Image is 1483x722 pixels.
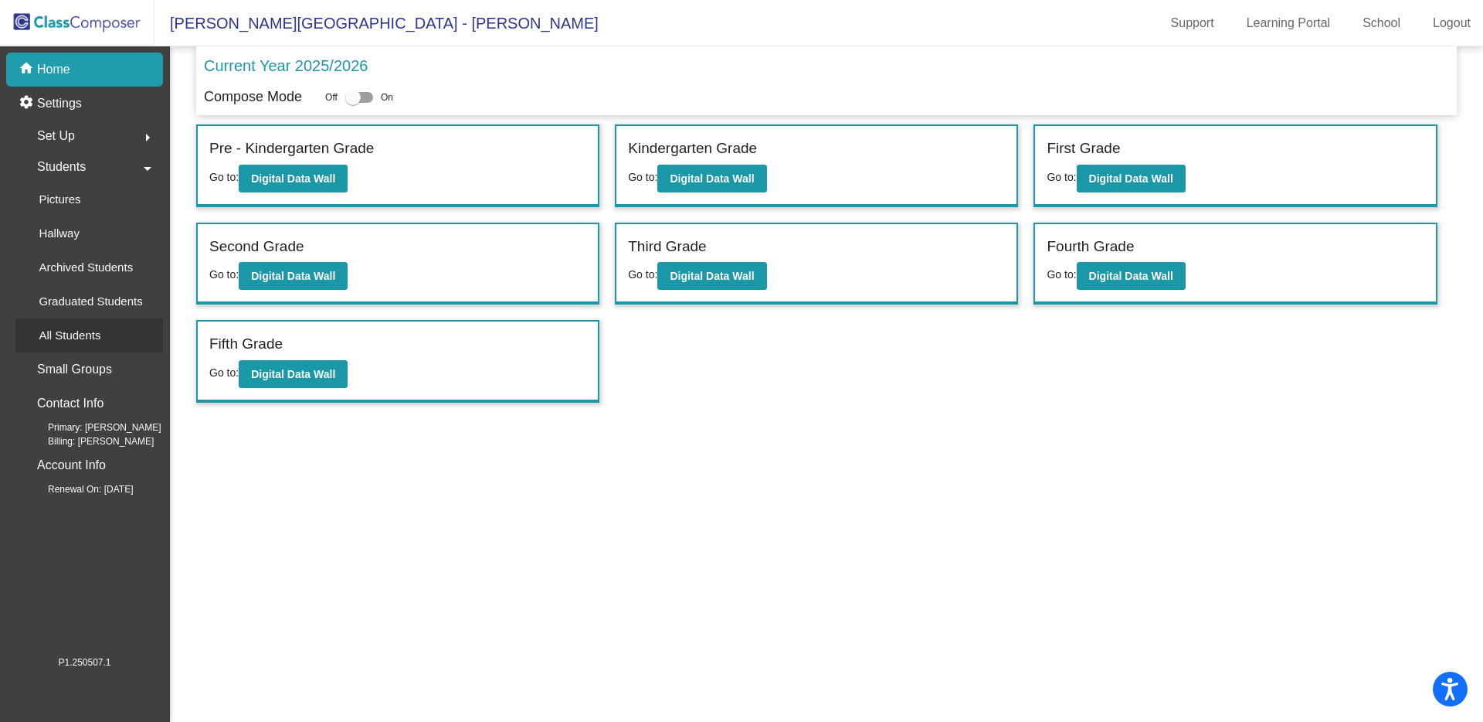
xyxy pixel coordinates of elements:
[239,165,348,192] button: Digital Data Wall
[670,270,754,282] b: Digital Data Wall
[239,262,348,290] button: Digital Data Wall
[209,236,304,258] label: Second Grade
[19,60,37,79] mat-icon: home
[325,90,338,104] span: Off
[1159,11,1227,36] a: Support
[628,268,657,281] span: Go to:
[1047,171,1076,183] span: Go to:
[39,326,100,345] p: All Students
[39,190,80,209] p: Pictures
[1077,165,1186,192] button: Digital Data Wall
[37,94,82,113] p: Settings
[209,366,239,379] span: Go to:
[1089,172,1173,185] b: Digital Data Wall
[1047,268,1076,281] span: Go to:
[209,171,239,183] span: Go to:
[204,87,302,107] p: Compose Mode
[251,270,335,282] b: Digital Data Wall
[39,224,80,243] p: Hallway
[628,171,657,183] span: Go to:
[1420,11,1483,36] a: Logout
[138,159,157,178] mat-icon: arrow_drop_down
[23,421,161,434] span: Primary: [PERSON_NAME]
[39,292,142,311] p: Graduated Students
[209,138,374,160] label: Pre - Kindergarten Grade
[37,125,75,147] span: Set Up
[23,482,133,496] span: Renewal On: [DATE]
[1077,262,1186,290] button: Digital Data Wall
[138,128,157,147] mat-icon: arrow_right
[1047,138,1120,160] label: First Grade
[628,138,757,160] label: Kindergarten Grade
[251,172,335,185] b: Digital Data Wall
[628,236,706,258] label: Third Grade
[23,434,154,448] span: Billing: [PERSON_NAME]
[1234,11,1343,36] a: Learning Portal
[204,54,368,77] p: Current Year 2025/2026
[19,94,37,113] mat-icon: settings
[1047,236,1134,258] label: Fourth Grade
[670,172,754,185] b: Digital Data Wall
[381,90,393,104] span: On
[209,268,239,281] span: Go to:
[154,11,599,36] span: [PERSON_NAME][GEOGRAPHIC_DATA] - [PERSON_NAME]
[239,360,348,388] button: Digital Data Wall
[39,258,133,277] p: Archived Students
[37,455,106,476] p: Account Info
[209,333,283,356] label: Fifth Grade
[37,156,86,178] span: Students
[657,262,766,290] button: Digital Data Wall
[1089,270,1173,282] b: Digital Data Wall
[251,368,335,380] b: Digital Data Wall
[657,165,766,192] button: Digital Data Wall
[37,60,70,79] p: Home
[37,359,112,380] p: Small Groups
[1350,11,1413,36] a: School
[37,393,104,414] p: Contact Info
